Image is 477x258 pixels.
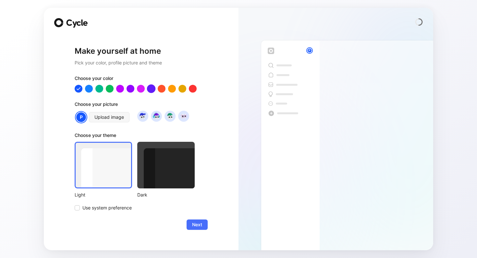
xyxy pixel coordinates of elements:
div: Choose your theme [75,131,195,142]
div: Choose your color [75,74,208,85]
div: P [307,48,312,53]
button: Next [187,219,208,230]
span: Upload image [94,113,124,121]
span: Use system preference [82,204,132,212]
div: P [76,112,87,123]
img: avatar [152,112,161,120]
h2: Pick your color, profile picture and theme [75,59,208,67]
button: Upload image [89,112,129,122]
span: Next [192,221,202,229]
img: workspace-default-logo-wX5zAyuM.png [268,48,274,54]
img: avatar [138,112,147,120]
h1: Make yourself at home [75,46,208,56]
div: Light [75,191,132,199]
div: Dark [137,191,195,199]
div: Choose your picture [75,100,208,111]
img: avatar [165,112,174,120]
img: avatar [179,112,188,120]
